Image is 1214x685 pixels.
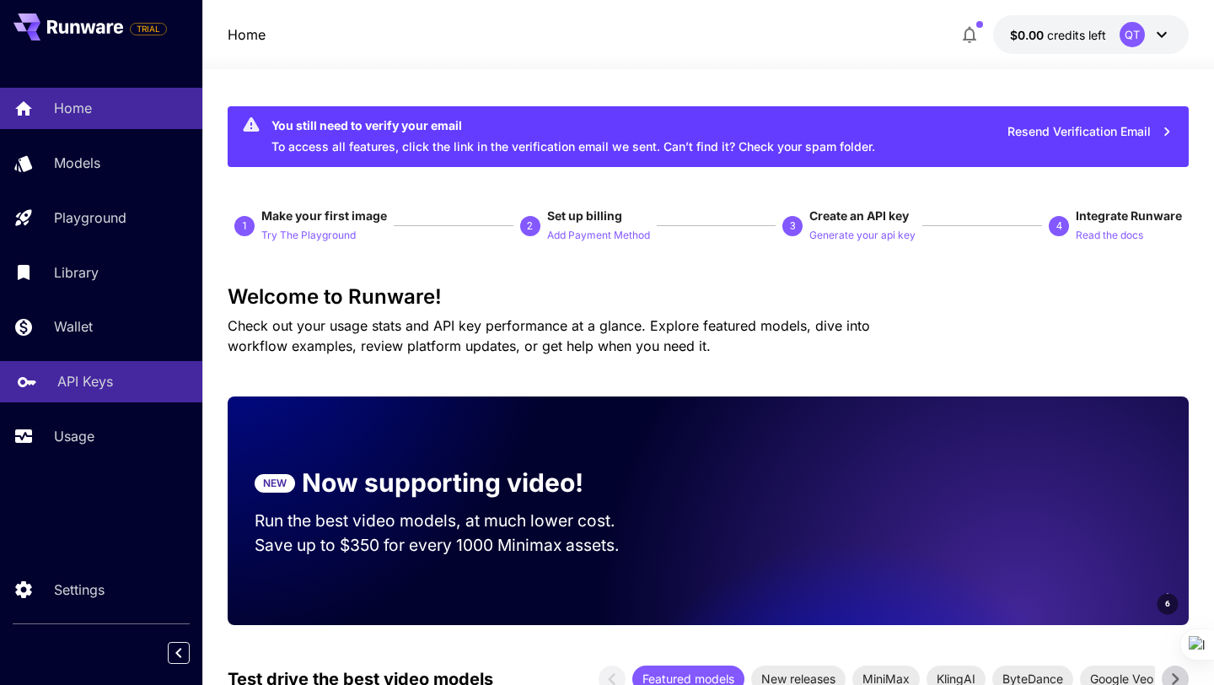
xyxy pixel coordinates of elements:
[54,98,92,118] p: Home
[54,316,93,337] p: Wallet
[54,153,100,173] p: Models
[993,15,1189,54] button: $0.00QT
[1130,604,1214,685] iframe: Chat Widget
[228,24,266,45] a: Home
[809,228,916,244] p: Generate your api key
[302,464,583,502] p: Now supporting video!
[1076,224,1143,245] button: Read the docs
[547,208,622,223] span: Set up billing
[54,426,94,446] p: Usage
[271,116,875,134] div: You still need to verify your email
[1047,28,1106,42] span: credits left
[1076,208,1182,223] span: Integrate Runware
[180,638,202,668] div: Collapse sidebar
[1076,228,1143,244] p: Read the docs
[255,509,647,533] p: Run the best video models, at much lower cost.
[54,580,105,600] p: Settings
[54,262,99,283] p: Library
[255,533,647,558] p: Save up to $350 for every 1000 Minimax assets.
[228,317,870,354] span: Check out your usage stats and API key performance at a glance. Explore featured models, dive int...
[547,228,650,244] p: Add Payment Method
[1120,22,1145,47] div: QT
[263,476,287,491] p: NEW
[1165,597,1170,610] span: 6
[228,285,1189,309] h3: Welcome to Runware!
[809,224,916,245] button: Generate your api key
[261,224,356,245] button: Try The Playground
[242,218,248,234] p: 1
[168,642,190,664] button: Collapse sidebar
[998,115,1182,149] button: Resend Verification Email
[54,208,126,228] p: Playground
[261,228,356,244] p: Try The Playground
[1056,218,1062,234] p: 4
[228,24,266,45] nav: breadcrumb
[261,208,387,223] span: Make your first image
[527,218,533,234] p: 2
[1010,26,1106,44] div: $0.00
[809,208,909,223] span: Create an API key
[271,111,875,162] div: To access all features, click the link in the verification email we sent. Can’t find it? Check yo...
[1010,28,1047,42] span: $0.00
[57,371,113,391] p: API Keys
[547,224,650,245] button: Add Payment Method
[131,23,166,35] span: TRIAL
[790,218,796,234] p: 3
[130,19,167,39] span: Add your payment card to enable full platform functionality.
